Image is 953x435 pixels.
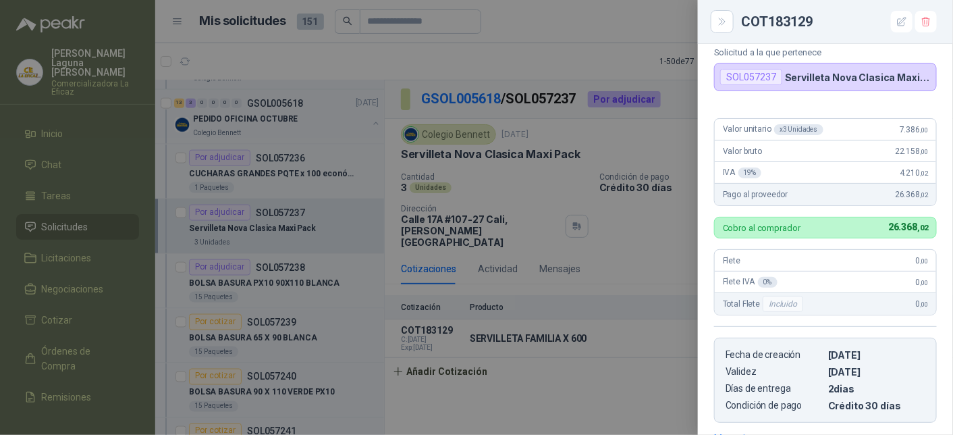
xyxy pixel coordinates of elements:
[920,301,928,308] span: ,00
[888,222,928,232] span: 26.368
[723,124,823,135] span: Valor unitario
[920,126,928,134] span: ,00
[738,168,762,178] div: 19 %
[726,400,823,411] p: Condición de pago
[723,168,761,178] span: IVA
[916,299,928,309] span: 0
[723,256,740,265] span: Flete
[723,277,778,288] span: Flete IVA
[723,190,788,199] span: Pago al proveedor
[714,47,937,57] p: Solicitud a la que pertenece
[828,366,925,378] p: [DATE]
[726,366,823,378] p: Validez
[723,296,806,312] span: Total Flete
[774,124,823,135] div: x 3 Unidades
[785,72,931,83] p: Servilleta Nova Clasica Maxi Pack
[900,125,928,134] span: 7.386
[720,69,782,85] div: SOL057237
[828,349,925,361] p: [DATE]
[920,191,928,199] span: ,02
[758,277,778,288] div: 0 %
[763,296,803,312] div: Incluido
[917,224,928,232] span: ,02
[895,190,928,199] span: 26.368
[920,148,928,155] span: ,00
[726,349,823,361] p: Fecha de creación
[895,147,928,156] span: 22.158
[726,383,823,394] p: Días de entrega
[900,168,928,178] span: 4.210
[828,400,925,411] p: Crédito 30 días
[714,14,730,30] button: Close
[916,256,928,265] span: 0
[828,383,925,394] p: 2 dias
[920,257,928,265] span: ,00
[723,224,800,232] p: Cobro al comprador
[723,147,762,156] span: Valor bruto
[920,170,928,177] span: ,02
[920,279,928,286] span: ,00
[916,278,928,287] span: 0
[741,11,937,32] div: COT183129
